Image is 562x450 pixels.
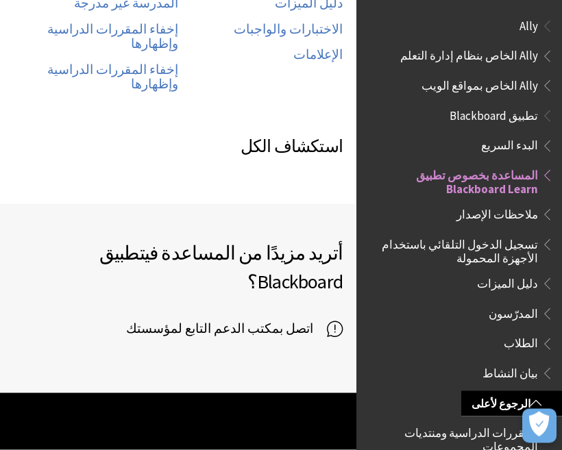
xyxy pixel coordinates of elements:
[520,15,538,34] span: Ally
[477,273,538,291] span: دليل الميزات
[126,318,343,339] a: اتصل بمكتب الدعم التابع لمؤسستك
[14,62,178,92] a: إخفاء المقررات الدراسية وإظهارها
[400,45,538,64] span: Ally الخاص بنظام إدارة التعلم
[422,75,538,93] span: Ally الخاص بمواقع الويب
[126,318,327,339] span: اتصل بمكتب الدعم التابع لمؤسستك
[504,333,538,351] span: الطلاب
[456,203,538,222] span: ملاحظات الإصدار
[234,22,343,38] a: الاختبارات والواجبات
[461,391,562,416] a: الرجوع لأعلى
[522,409,557,443] button: فتح التفضيلات
[293,47,343,63] a: الإعلامات
[14,238,343,296] h2: أتريد مزيدًا من المساعدة في ؟
[482,362,538,381] span: بيان النشاط
[481,135,538,153] span: البدء السريع
[14,134,343,160] h3: استكشاف الكل
[14,22,178,52] a: إخفاء المقررات الدراسية وإظهارها
[373,234,538,266] span: تسجيل الدخول التلقائي باستخدام الأجهزة المحمولة
[373,164,538,197] span: المساعدة بخصوص تطبيق Blackboard Learn
[365,15,554,98] nav: Book outline for Anthology Ally Help
[99,240,343,294] span: تطبيق Blackboard
[450,105,538,123] span: تطبيق Blackboard
[489,303,538,321] span: المدرّسون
